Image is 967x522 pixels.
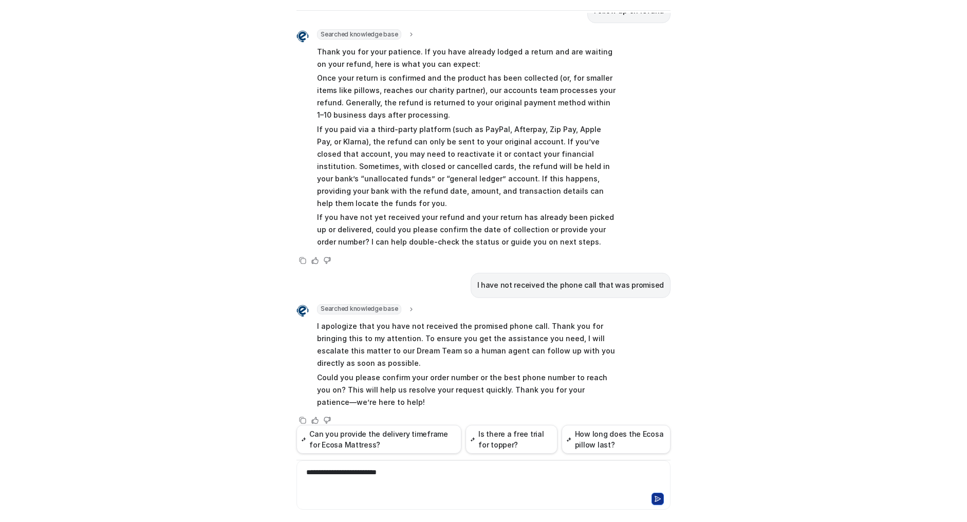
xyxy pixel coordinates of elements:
img: Widget [296,305,309,317]
button: How long does the Ecosa pillow last? [562,425,671,454]
p: I apologize that you have not received the promised phone call. Thank you for bringing this to my... [317,320,618,369]
p: Thank you for your patience. If you have already lodged a return and are waiting on your refund, ... [317,46,618,70]
p: I have not received the phone call that was promised [477,279,664,291]
p: Could you please confirm your order number or the best phone number to reach you on? This will he... [317,371,618,408]
button: Is there a free trial for topper? [466,425,557,454]
p: If you have not yet received your refund and your return has already been picked up or delivered,... [317,211,618,248]
p: If you paid via a third-party platform (such as PayPal, Afterpay, Zip Pay, Apple Pay, or Klarna),... [317,123,618,210]
button: Can you provide the delivery timeframe for Ecosa Mattress? [296,425,461,454]
p: Once your return is confirmed and the product has been collected (or, for smaller items like pill... [317,72,618,121]
span: Searched knowledge base [317,29,401,40]
img: Widget [296,30,309,43]
span: Searched knowledge base [317,304,401,314]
